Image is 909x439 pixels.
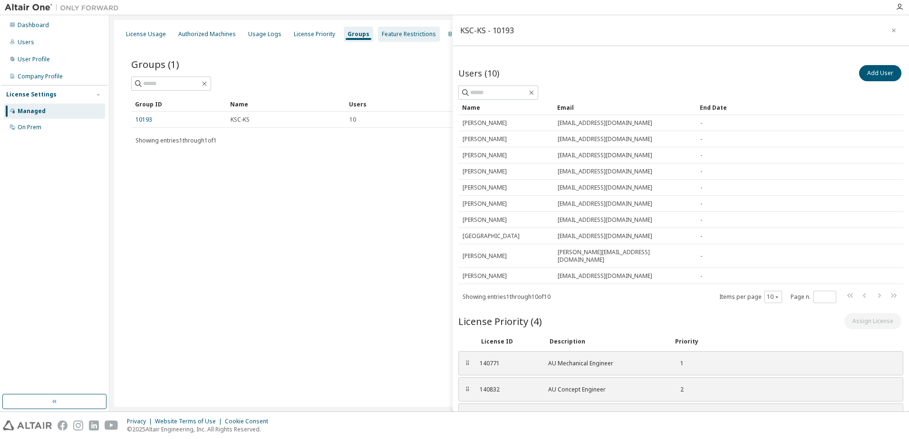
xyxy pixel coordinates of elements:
img: instagram.svg [73,420,83,430]
div: 2 [674,386,684,393]
div: Name [462,100,550,115]
span: - [700,232,702,240]
span: [PERSON_NAME] [463,135,507,143]
span: [PERSON_NAME] [463,168,507,175]
div: 1 [674,360,684,367]
div: Company Profile [18,73,63,80]
span: Page n. [791,291,836,303]
div: Name [230,96,341,112]
div: Managed [18,107,46,115]
span: [EMAIL_ADDRESS][DOMAIN_NAME] [558,272,652,280]
div: Users [18,38,34,46]
span: [EMAIL_ADDRESS][DOMAIN_NAME] [558,135,652,143]
img: linkedin.svg [89,420,99,430]
span: KSC-KS [231,116,250,124]
span: [PERSON_NAME][EMAIL_ADDRESS][DOMAIN_NAME] [558,248,692,264]
div: Cookie Consent [225,418,274,425]
div: License Usage [126,30,166,38]
span: [EMAIL_ADDRESS][DOMAIN_NAME] [558,232,652,240]
span: - [700,200,702,208]
img: Altair One [5,3,124,12]
span: - [700,272,702,280]
div: License ID [481,338,538,345]
p: © 2025 Altair Engineering, Inc. All Rights Reserved. [127,425,274,433]
span: - [700,252,702,260]
div: On Prem [18,124,41,131]
div: Groups [348,30,369,38]
button: Add User [859,65,901,81]
div: Users [349,96,861,112]
span: [PERSON_NAME] [463,216,507,224]
span: - [700,152,702,159]
div: Usage Logs [248,30,281,38]
button: Assign License [844,313,901,329]
div: Website Terms of Use [155,418,225,425]
div: 140832 [480,386,537,393]
span: - [700,216,702,224]
span: Users (10) [458,67,499,79]
span: [PERSON_NAME] [463,184,507,191]
img: altair_logo.svg [3,420,52,430]
span: - [700,184,702,191]
div: ⠿ [464,386,470,393]
span: [PERSON_NAME] [463,119,507,127]
div: AU Concept Engineer [548,386,662,393]
span: [EMAIL_ADDRESS][DOMAIN_NAME] [558,216,652,224]
img: facebook.svg [58,420,68,430]
div: Borrow Settings [448,30,493,38]
div: License Priority [294,30,335,38]
span: - [700,168,702,175]
div: License Settings [6,91,57,98]
span: Groups (1) [131,57,179,71]
div: ⠿ [464,360,470,367]
div: End Date [700,100,867,115]
span: [EMAIL_ADDRESS][DOMAIN_NAME] [558,184,652,191]
span: [PERSON_NAME] [463,272,507,280]
img: youtube.svg [105,420,118,430]
span: [GEOGRAPHIC_DATA] [463,232,520,240]
span: - [700,135,702,143]
button: 10 [767,293,780,301]
div: Priority [675,338,698,345]
span: [PERSON_NAME] [463,252,507,260]
span: License Priority (4) [458,315,542,328]
a: 10193 [135,116,152,124]
div: Dashboard [18,21,49,29]
div: Email [557,100,692,115]
span: Showing entries 1 through 1 of 1 [135,136,217,144]
div: 140771 [480,360,537,367]
span: [EMAIL_ADDRESS][DOMAIN_NAME] [558,119,652,127]
span: Showing entries 1 through 10 of 10 [463,293,551,301]
span: Items per page [719,291,782,303]
span: [PERSON_NAME] [463,200,507,208]
span: [EMAIL_ADDRESS][DOMAIN_NAME] [558,200,652,208]
span: - [700,119,702,127]
div: Description [550,338,664,345]
div: Feature Restrictions [382,30,436,38]
div: Authorized Machines [178,30,236,38]
span: 10 [349,116,356,124]
div: KSC-KS - 10193 [460,27,514,34]
div: AU Mechanical Engineer [548,360,662,367]
span: [PERSON_NAME] [463,152,507,159]
div: User Profile [18,56,50,63]
div: Privacy [127,418,155,425]
span: [EMAIL_ADDRESS][DOMAIN_NAME] [558,168,652,175]
div: Group ID [135,96,222,112]
span: [EMAIL_ADDRESS][DOMAIN_NAME] [558,152,652,159]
